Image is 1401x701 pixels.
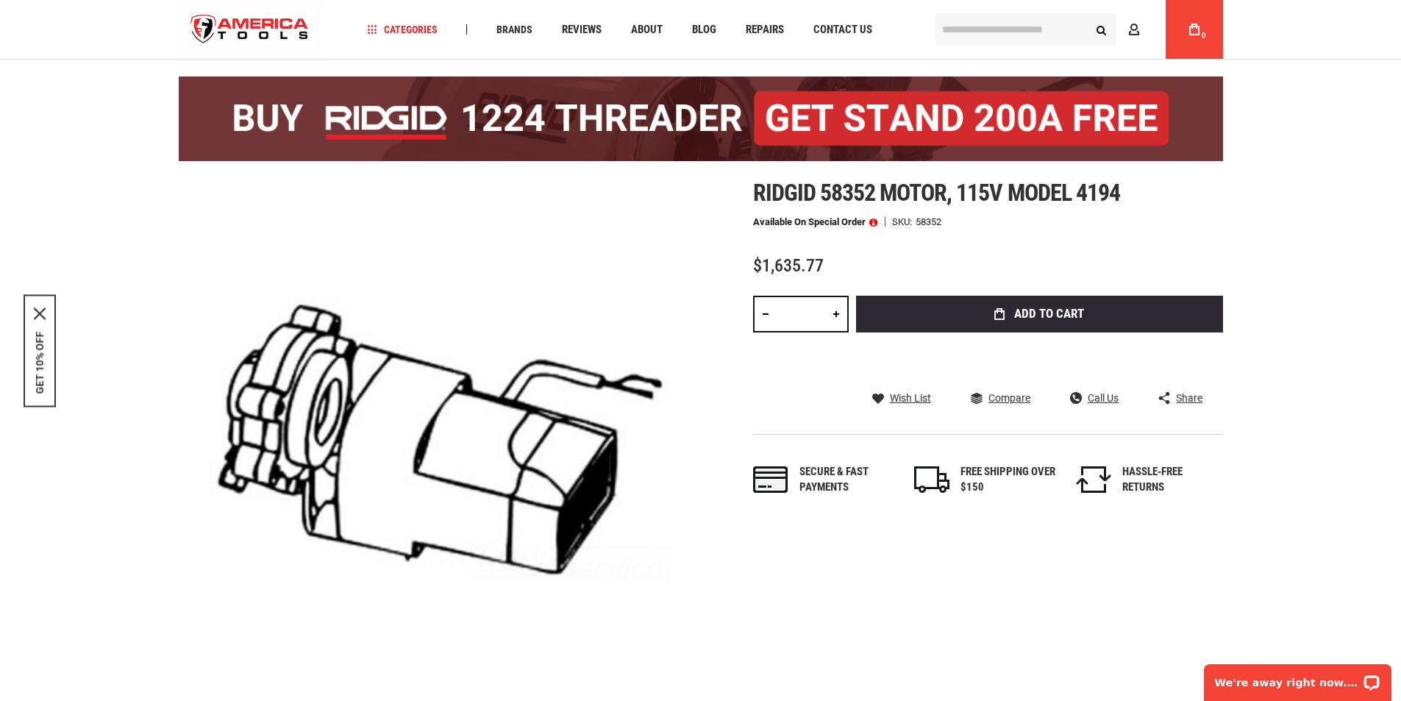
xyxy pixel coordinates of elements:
span: Blog [692,24,716,35]
img: shipping [914,466,949,493]
svg: close icon [34,307,46,319]
span: Add to Cart [1014,307,1084,320]
span: Wish List [890,393,931,403]
a: Blog [685,20,723,40]
strong: SKU [892,217,916,227]
button: Search [1088,15,1116,43]
span: $1,635.77 [753,255,824,276]
span: Brands [496,24,532,35]
iframe: LiveChat chat widget [1194,655,1401,701]
a: Categories [360,20,444,40]
button: Add to Cart [856,296,1223,332]
p: Available on Special Order [753,217,877,227]
iframe: Secure express checkout frame [853,337,1226,380]
img: returns [1076,466,1111,493]
a: Call Us [1070,391,1119,405]
span: About [631,24,663,35]
img: BOGO: Buy the RIDGID® 1224 Threader (26092), get the 92467 200A Stand FREE! [179,76,1223,161]
span: Repairs [746,24,784,35]
a: store logo [179,2,321,57]
div: HASSLE-FREE RETURNS [1122,464,1218,496]
span: Compare [988,393,1030,403]
a: Brands [490,20,539,40]
span: Reviews [562,24,602,35]
span: 0 [1202,32,1206,40]
img: payments [753,466,788,493]
a: Reviews [555,20,608,40]
button: GET 10% OFF [34,331,46,394]
a: Wish List [872,391,931,405]
a: Compare [971,391,1030,405]
span: Ridgid 58352 motor, 115v model 4194 [753,179,1120,207]
span: Categories [367,24,438,35]
div: FREE SHIPPING OVER $150 [960,464,1056,496]
span: Share [1176,393,1202,403]
a: About [624,20,669,40]
span: Call Us [1088,393,1119,403]
div: 58352 [916,217,941,227]
span: Contact Us [813,24,872,35]
a: Repairs [739,20,791,40]
div: Secure & fast payments [799,464,895,496]
button: Close [34,307,46,319]
a: Contact Us [807,20,879,40]
img: America Tools [179,2,321,57]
